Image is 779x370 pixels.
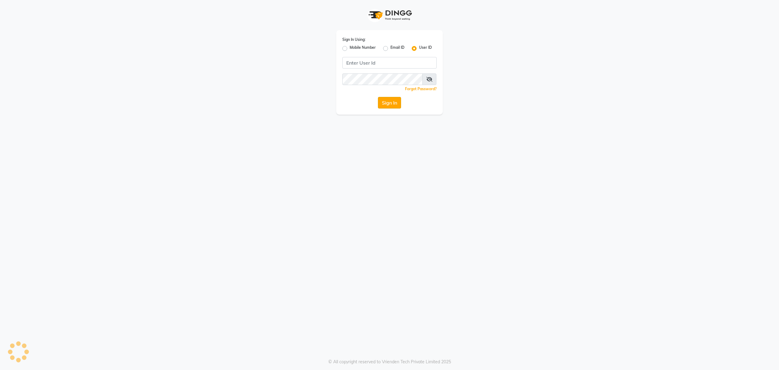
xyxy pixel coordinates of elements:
[342,57,437,69] input: Username
[405,87,437,91] a: Forgot Password?
[419,45,432,52] label: User ID
[342,73,423,85] input: Username
[365,6,414,24] img: logo1.svg
[390,45,404,52] label: Email ID
[350,45,376,52] label: Mobile Number
[342,37,365,42] label: Sign In Using:
[378,97,401,109] button: Sign In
